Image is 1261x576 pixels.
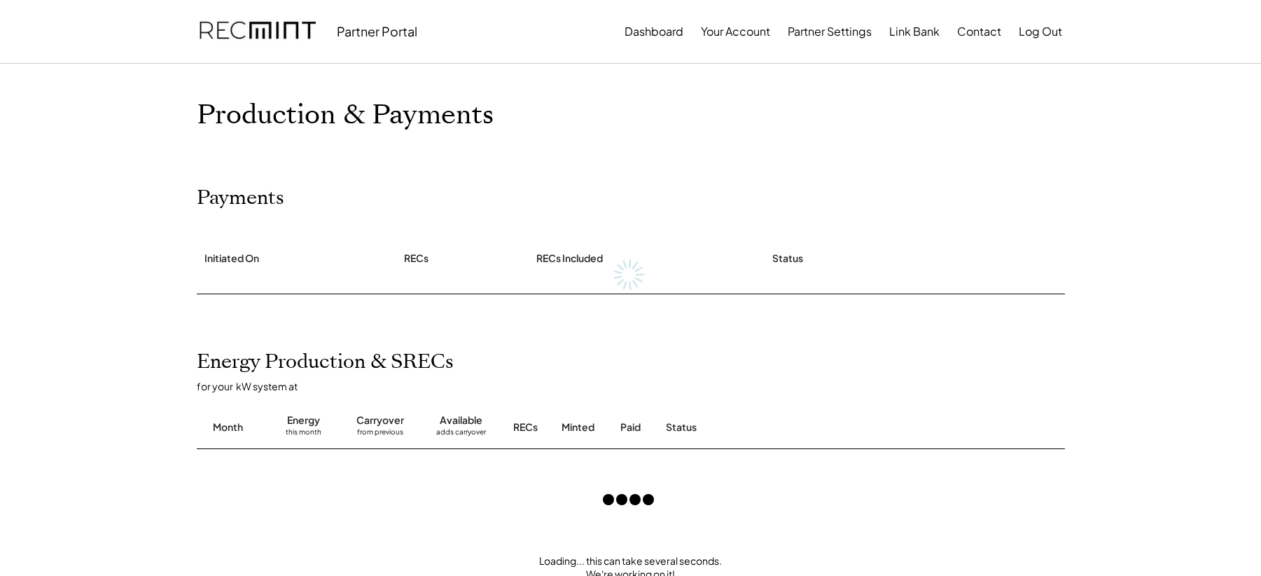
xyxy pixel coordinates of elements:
div: Status [666,420,904,434]
div: adds carryover [436,427,486,441]
button: Partner Settings [788,18,872,46]
h2: Energy Production & SRECs [197,350,454,374]
div: RECs [404,252,429,266]
div: Initiated On [204,252,259,266]
div: Paid [620,420,641,434]
div: Month [213,420,243,434]
button: Dashboard [625,18,683,46]
button: Link Bank [889,18,940,46]
button: Log Out [1019,18,1062,46]
h2: Payments [197,186,284,210]
div: Status [772,252,803,266]
div: for your kW system at [197,380,1079,392]
div: Energy [287,413,320,427]
div: Partner Portal [337,23,417,39]
div: from previous [357,427,403,441]
div: Minted [562,420,594,434]
button: Contact [957,18,1001,46]
div: this month [286,427,321,441]
img: recmint-logotype%403x.png [200,8,316,55]
div: Available [440,413,482,427]
div: Carryover [356,413,404,427]
h1: Production & Payments [197,99,1065,132]
div: RECs Included [536,252,603,266]
div: RECs [513,420,538,434]
button: Your Account [701,18,770,46]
